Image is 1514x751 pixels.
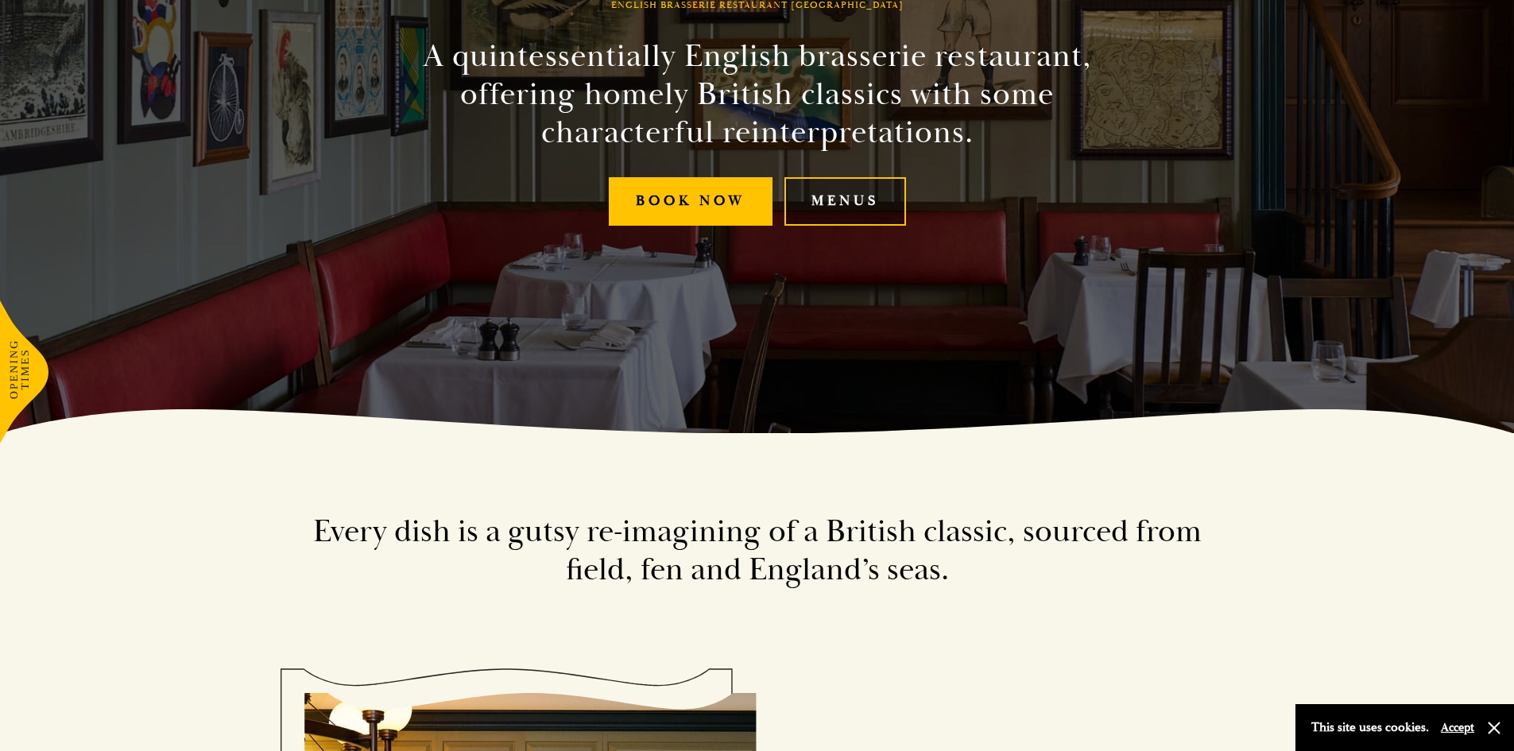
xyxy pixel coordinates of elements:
[1486,720,1502,736] button: Close and accept
[784,177,906,226] a: Menus
[609,177,772,226] a: Book Now
[395,37,1120,152] h2: A quintessentially English brasserie restaurant, offering homely British classics with some chara...
[1441,720,1474,735] button: Accept
[1311,716,1429,739] p: This site uses cookies.
[304,513,1210,589] h2: Every dish is a gutsy re-imagining of a British classic, sourced from field, fen and England’s seas.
